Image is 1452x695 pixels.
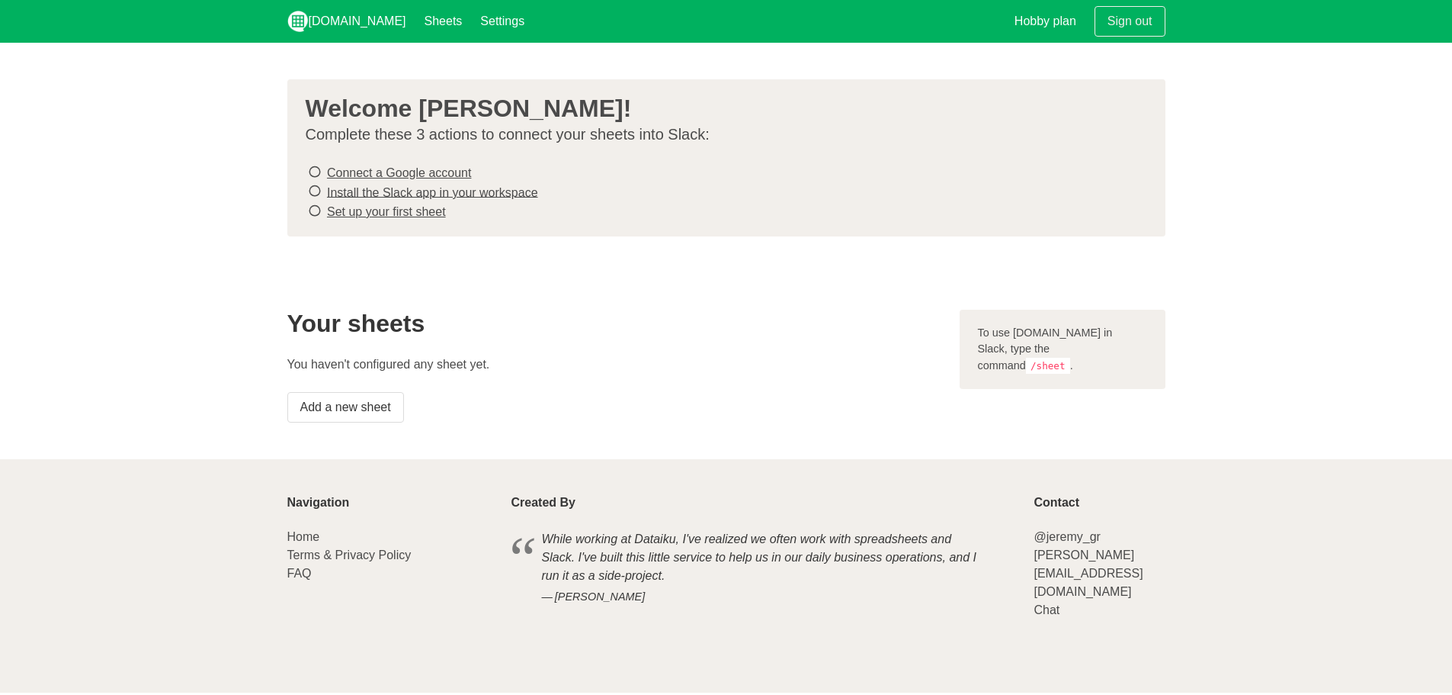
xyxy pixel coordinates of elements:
[287,392,404,423] a: Add a new sheet
[287,11,309,32] img: logo_v2_white.png
[287,496,493,510] p: Navigation
[1034,496,1165,510] p: Contact
[1034,530,1100,543] a: @jeremy_gr
[306,95,1135,122] h3: Welcome [PERSON_NAME]!
[1026,358,1070,374] code: /sheet
[287,549,412,561] a: Terms & Privacy Policy
[511,528,1016,608] blockquote: While working at Dataiku, I've realized we often work with spreadsheets and Slack. I've built thi...
[287,567,312,580] a: FAQ
[327,166,471,179] a: Connect a Google account
[1034,603,1059,616] a: Chat
[542,589,986,606] cite: [PERSON_NAME]
[327,185,538,198] a: Install the Slack app in your workspace
[1095,6,1165,37] a: Sign out
[511,496,1016,510] p: Created By
[327,205,446,218] a: Set up your first sheet
[287,310,941,337] h2: Your sheets
[306,125,1135,144] p: Complete these 3 actions to connect your sheets into Slack:
[287,356,941,374] p: You haven't configured any sheet yet.
[1034,549,1143,598] a: [PERSON_NAME][EMAIL_ADDRESS][DOMAIN_NAME]
[960,310,1165,390] div: To use [DOMAIN_NAME] in Slack, type the command .
[287,530,320,543] a: Home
